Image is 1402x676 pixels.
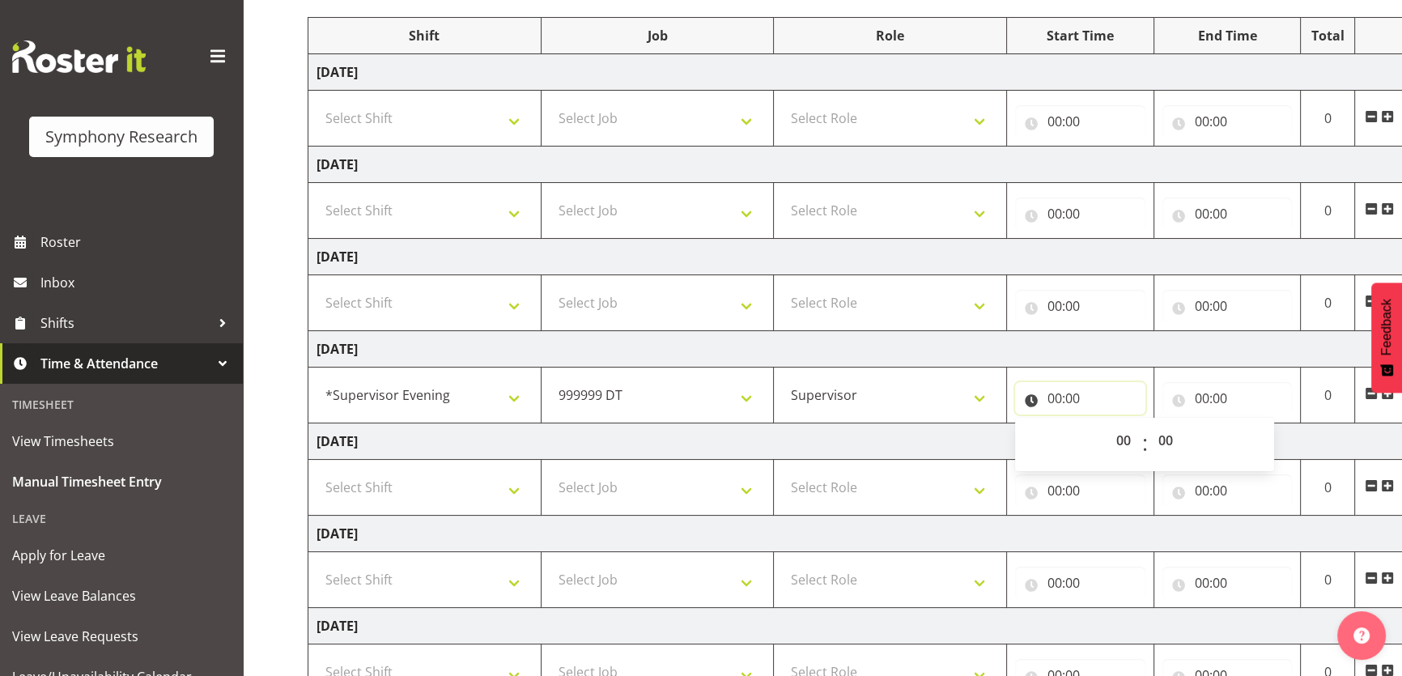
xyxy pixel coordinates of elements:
[1015,26,1145,45] div: Start Time
[4,421,239,461] a: View Timesheets
[1162,290,1293,322] input: Click to select...
[1309,26,1346,45] div: Total
[1015,382,1145,415] input: Click to select...
[40,311,210,335] span: Shifts
[4,576,239,616] a: View Leave Balances
[1162,474,1293,507] input: Click to select...
[1379,299,1394,355] span: Feedback
[1301,552,1355,608] td: 0
[1301,183,1355,239] td: 0
[317,26,533,45] div: Shift
[40,230,235,254] span: Roster
[12,543,231,568] span: Apply for Leave
[1015,198,1145,230] input: Click to select...
[1162,567,1293,599] input: Click to select...
[4,535,239,576] a: Apply for Leave
[1015,474,1145,507] input: Click to select...
[1015,290,1145,322] input: Click to select...
[1015,105,1145,138] input: Click to select...
[4,461,239,502] a: Manual Timesheet Entry
[12,470,231,494] span: Manual Timesheet Entry
[1142,424,1148,465] span: :
[1371,283,1402,393] button: Feedback - Show survey
[12,429,231,453] span: View Timesheets
[782,26,998,45] div: Role
[1162,198,1293,230] input: Click to select...
[4,616,239,657] a: View Leave Requests
[550,26,766,45] div: Job
[4,502,239,535] div: Leave
[4,388,239,421] div: Timesheet
[12,40,146,73] img: Rosterit website logo
[40,351,210,376] span: Time & Attendance
[1353,627,1370,644] img: help-xxl-2.png
[1162,382,1293,415] input: Click to select...
[1162,105,1293,138] input: Click to select...
[12,624,231,648] span: View Leave Requests
[45,125,198,149] div: Symphony Research
[1162,26,1293,45] div: End Time
[12,584,231,608] span: View Leave Balances
[40,270,235,295] span: Inbox
[1301,275,1355,331] td: 0
[1301,368,1355,423] td: 0
[1301,460,1355,516] td: 0
[1015,567,1145,599] input: Click to select...
[1301,91,1355,147] td: 0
